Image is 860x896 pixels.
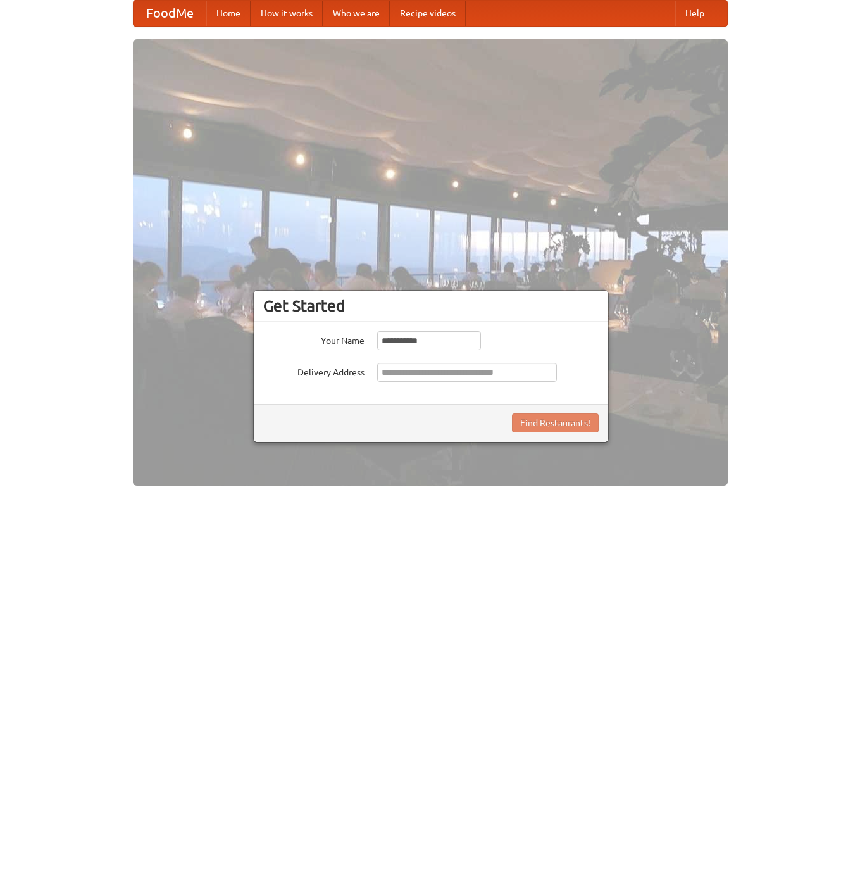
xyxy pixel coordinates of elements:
[134,1,206,26] a: FoodMe
[263,331,365,347] label: Your Name
[512,413,599,432] button: Find Restaurants!
[390,1,466,26] a: Recipe videos
[263,296,599,315] h3: Get Started
[323,1,390,26] a: Who we are
[251,1,323,26] a: How it works
[675,1,714,26] a: Help
[263,363,365,379] label: Delivery Address
[206,1,251,26] a: Home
